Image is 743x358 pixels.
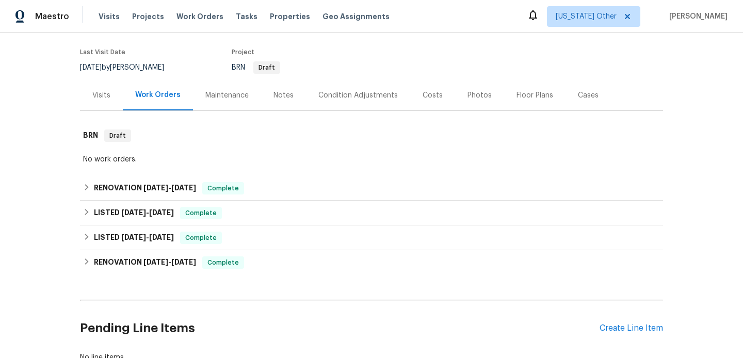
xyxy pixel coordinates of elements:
[83,154,660,165] div: No work orders.
[94,256,196,269] h6: RENOVATION
[318,90,398,101] div: Condition Adjustments
[99,11,120,22] span: Visits
[121,209,146,216] span: [DATE]
[665,11,728,22] span: [PERSON_NAME]
[94,232,174,244] h6: LISTED
[236,13,257,20] span: Tasks
[143,184,168,191] span: [DATE]
[143,258,196,266] span: -
[181,233,221,243] span: Complete
[322,11,390,22] span: Geo Assignments
[203,257,243,268] span: Complete
[121,234,174,241] span: -
[105,131,130,141] span: Draft
[467,90,492,101] div: Photos
[171,258,196,266] span: [DATE]
[94,182,196,194] h6: RENOVATION
[92,90,110,101] div: Visits
[80,176,663,201] div: RENOVATION [DATE]-[DATE]Complete
[80,250,663,275] div: RENOVATION [DATE]-[DATE]Complete
[273,90,294,101] div: Notes
[35,11,69,22] span: Maestro
[203,183,243,193] span: Complete
[600,323,663,333] div: Create Line Item
[94,207,174,219] h6: LISTED
[80,304,600,352] h2: Pending Line Items
[121,234,146,241] span: [DATE]
[556,11,617,22] span: [US_STATE] Other
[516,90,553,101] div: Floor Plans
[121,209,174,216] span: -
[80,119,663,152] div: BRN Draft
[578,90,599,101] div: Cases
[135,90,181,100] div: Work Orders
[132,11,164,22] span: Projects
[181,208,221,218] span: Complete
[205,90,249,101] div: Maintenance
[423,90,443,101] div: Costs
[149,234,174,241] span: [DATE]
[232,49,254,55] span: Project
[80,49,125,55] span: Last Visit Date
[143,184,196,191] span: -
[83,129,98,142] h6: BRN
[270,11,310,22] span: Properties
[80,64,102,71] span: [DATE]
[143,258,168,266] span: [DATE]
[80,61,176,74] div: by [PERSON_NAME]
[80,201,663,225] div: LISTED [DATE]-[DATE]Complete
[171,184,196,191] span: [DATE]
[80,225,663,250] div: LISTED [DATE]-[DATE]Complete
[232,64,280,71] span: BRN
[176,11,223,22] span: Work Orders
[149,209,174,216] span: [DATE]
[254,64,279,71] span: Draft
